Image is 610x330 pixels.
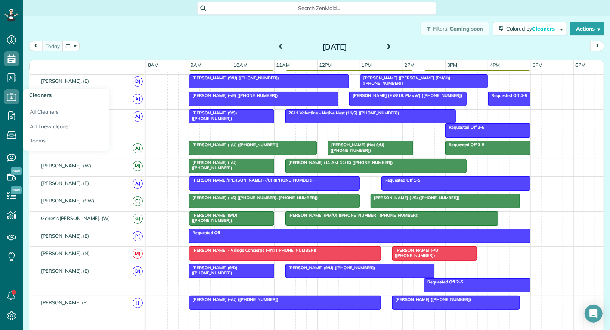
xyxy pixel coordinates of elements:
[189,230,221,235] span: Requested Off
[29,92,52,98] span: Cleaners
[506,25,557,32] span: Colored by
[189,93,278,98] span: [PERSON_NAME] (-/E) ([PHONE_NUMBER])
[574,62,587,68] span: 6pm
[189,177,314,183] span: [PERSON_NAME]/[PERSON_NAME] (-/U) ([PHONE_NUMBER])
[493,22,567,35] button: Colored byCleaners
[42,41,63,51] button: today
[288,43,381,51] h2: [DATE]
[189,265,238,276] span: [PERSON_NAME] (9/D) ([PHONE_NUMBER])
[349,93,462,98] span: [PERSON_NAME] (9 (8/18: PM)/W) ([PHONE_NUMBER])
[40,268,90,274] span: [PERSON_NAME]. (E)
[531,62,544,68] span: 5pm
[189,62,203,68] span: 9am
[133,249,143,259] span: M(
[360,75,450,86] span: [PERSON_NAME] ([PERSON_NAME] (PM/U)) ([PHONE_NUMBER])
[11,167,22,175] span: New
[133,76,143,87] span: D(
[189,142,279,147] span: [PERSON_NAME] (-/U) ([PHONE_NUMBER])
[133,266,143,276] span: D(
[446,62,459,68] span: 3pm
[488,93,528,98] span: Requested Off 4-5
[488,62,501,68] span: 4pm
[381,177,421,183] span: Requested Off 1-5
[40,78,90,84] span: [PERSON_NAME]. (E)
[450,25,483,32] span: Coming soon
[40,163,93,169] span: [PERSON_NAME]. (W)
[40,299,89,305] span: [PERSON_NAME] (E)
[189,213,238,223] span: [PERSON_NAME] (9/D) ([PHONE_NUMBER])
[23,102,109,119] a: All Cleaners
[285,110,400,116] span: 2611 Valentine - Native Nest (11/S) ([PHONE_NUMBER])
[424,279,464,285] span: Requested Off 2-5
[189,297,279,302] span: [PERSON_NAME] (-/U) ([PHONE_NUMBER])
[189,248,317,253] span: [PERSON_NAME] - Village Concierge (-/N) ([PHONE_NUMBER])
[392,248,440,258] span: [PERSON_NAME] (-/U) ([PHONE_NUMBER])
[189,75,279,81] span: [PERSON_NAME] (9/U) ([PHONE_NUMBER])
[590,41,604,51] button: next
[360,62,373,68] span: 1pm
[445,125,485,130] span: Requested Off 3-5
[318,62,334,68] span: 12pm
[133,143,143,153] span: A(
[403,62,416,68] span: 2pm
[40,215,111,221] span: Genesis [PERSON_NAME]. (W)
[40,250,91,256] span: [PERSON_NAME]. (N)
[285,265,376,270] span: [PERSON_NAME] (9/U) ([PHONE_NUMBER])
[146,62,160,68] span: 8am
[133,231,143,241] span: P(
[189,110,237,121] span: [PERSON_NAME] (9/S) ([PHONE_NUMBER])
[275,62,291,68] span: 11am
[23,133,109,151] a: Teams
[392,297,472,302] span: [PERSON_NAME] ([PHONE_NUMBER])
[189,195,318,200] span: [PERSON_NAME] (-/S) ([PHONE_NUMBER], [PHONE_NUMBER])
[23,119,109,134] a: Add new cleaner
[232,62,249,68] span: 10am
[370,195,460,200] span: [PERSON_NAME] (-/S) ([PHONE_NUMBER])
[40,233,90,239] span: [PERSON_NAME]. (E)
[285,160,393,165] span: [PERSON_NAME] (11 AM-12/ S) ([PHONE_NUMBER])
[133,179,143,189] span: A(
[532,25,556,32] span: Cleaners
[133,298,143,308] span: J(
[570,22,604,35] button: Actions
[585,305,603,323] div: Open Intercom Messenger
[29,41,43,51] button: prev
[40,198,96,204] span: [PERSON_NAME]. (SW)
[133,94,143,104] span: A(
[133,111,143,122] span: A(
[445,142,485,147] span: Requested Off 3-5
[328,142,384,153] span: [PERSON_NAME] (Not 9/U) ([PHONE_NUMBER])
[40,180,90,186] span: [PERSON_NAME]. (E)
[11,186,22,194] span: New
[133,196,143,206] span: C(
[133,214,143,224] span: G(
[285,213,419,218] span: [PERSON_NAME] (PM/U) ([PHONE_NUMBER], [PHONE_NUMBER])
[133,161,143,171] span: M(
[189,160,237,170] span: [PERSON_NAME] (-/U) ([PHONE_NUMBER])
[433,25,449,32] span: Filters:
